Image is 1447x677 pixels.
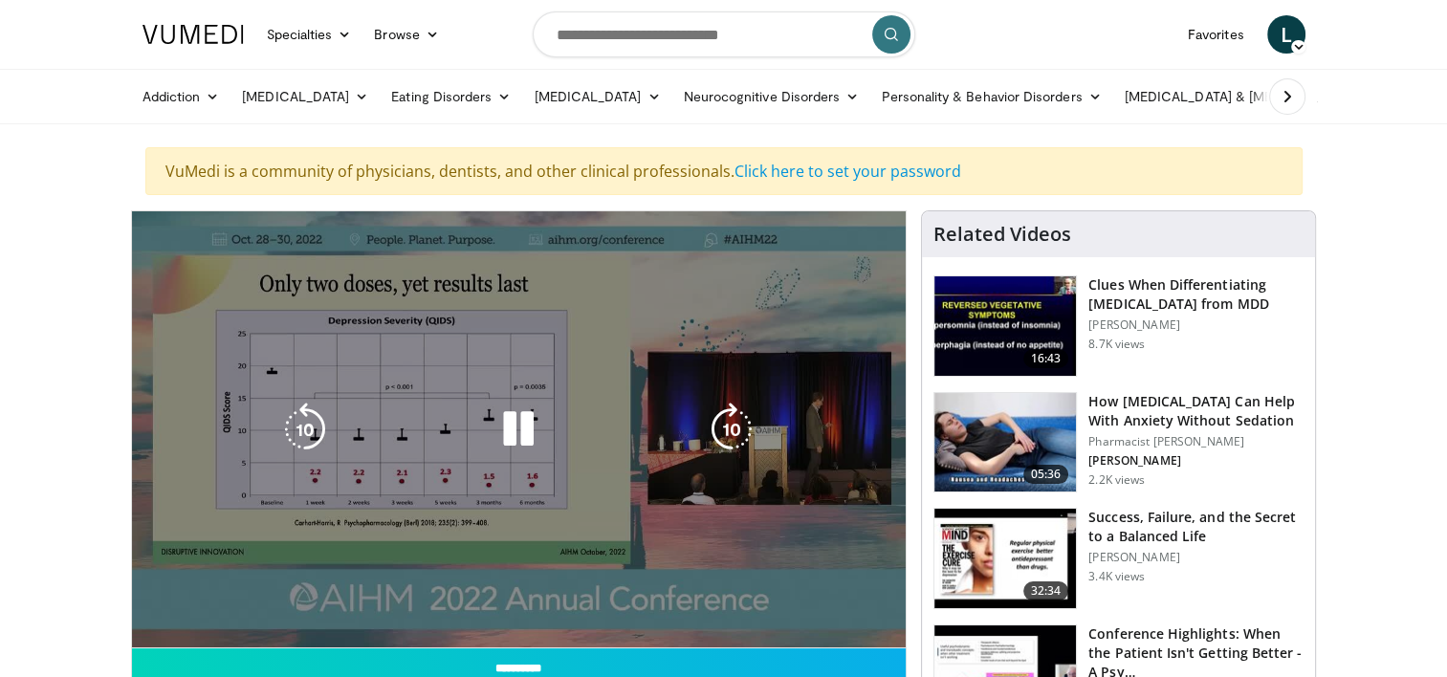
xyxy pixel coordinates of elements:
p: Pharmacist [PERSON_NAME] [1088,434,1304,449]
video-js: Video Player [132,211,907,648]
p: 8.7K views [1088,337,1145,352]
h3: How [MEDICAL_DATA] Can Help With Anxiety Without Sedation [1088,392,1304,430]
span: 32:34 [1023,581,1069,601]
a: Eating Disorders [380,77,522,116]
img: a6520382-d332-4ed3-9891-ee688fa49237.150x105_q85_crop-smart_upscale.jpg [934,276,1076,376]
span: 05:36 [1023,465,1069,484]
a: 16:43 Clues When Differentiating [MEDICAL_DATA] from MDD [PERSON_NAME] 8.7K views [933,275,1304,377]
a: [MEDICAL_DATA] [522,77,671,116]
img: VuMedi Logo [143,25,244,44]
a: Browse [362,15,450,54]
a: 05:36 How [MEDICAL_DATA] Can Help With Anxiety Without Sedation Pharmacist [PERSON_NAME] [PERSON_... [933,392,1304,493]
h3: Success, Failure, and the Secret to a Balanced Life [1088,508,1304,546]
a: Addiction [131,77,231,116]
div: VuMedi is a community of physicians, dentists, and other clinical professionals. [145,147,1303,195]
a: Personality & Behavior Disorders [870,77,1112,116]
a: Favorites [1176,15,1256,54]
h4: Related Videos [933,223,1071,246]
a: Neurocognitive Disorders [672,77,871,116]
input: Search topics, interventions [533,11,915,57]
h3: Clues When Differentiating [MEDICAL_DATA] from MDD [1088,275,1304,314]
img: 7307c1c9-cd96-462b-8187-bd7a74dc6cb1.150x105_q85_crop-smart_upscale.jpg [934,509,1076,608]
a: [MEDICAL_DATA] [230,77,380,116]
p: [PERSON_NAME] [1088,317,1304,333]
a: 32:34 Success, Failure, and the Secret to a Balanced Life [PERSON_NAME] 3.4K views [933,508,1304,609]
p: [PERSON_NAME] [1088,550,1304,565]
span: 16:43 [1023,349,1069,368]
a: Specialties [255,15,363,54]
img: 7bfe4765-2bdb-4a7e-8d24-83e30517bd33.150x105_q85_crop-smart_upscale.jpg [934,393,1076,492]
a: Click here to set your password [734,161,961,182]
p: 3.4K views [1088,569,1145,584]
a: L [1267,15,1305,54]
p: [PERSON_NAME] [1088,453,1304,469]
a: [MEDICAL_DATA] & [MEDICAL_DATA] [1113,77,1387,116]
p: 2.2K views [1088,472,1145,488]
